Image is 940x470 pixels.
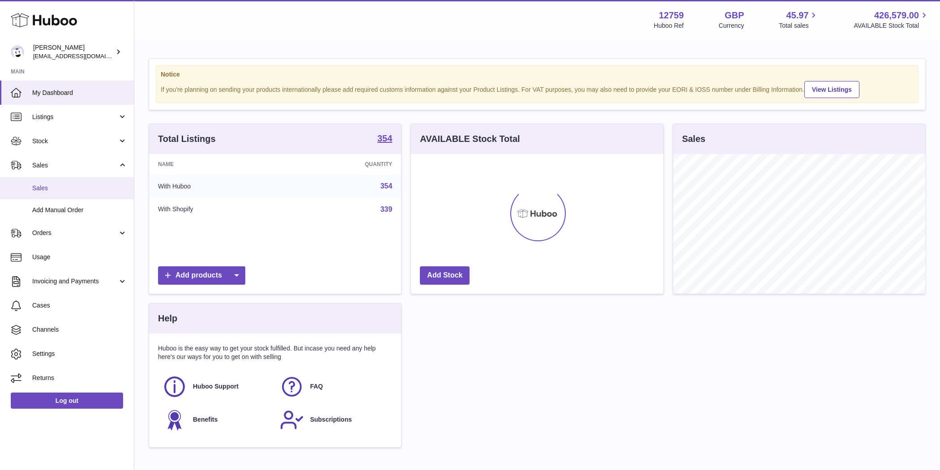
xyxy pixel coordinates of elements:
[804,81,859,98] a: View Listings
[659,9,684,21] strong: 12759
[32,253,127,261] span: Usage
[162,408,271,432] a: Benefits
[310,415,352,424] span: Subscriptions
[33,52,132,60] span: [EMAIL_ADDRESS][DOMAIN_NAME]
[32,113,118,121] span: Listings
[32,301,127,310] span: Cases
[11,393,123,409] a: Log out
[158,133,216,145] h3: Total Listings
[377,134,392,145] a: 354
[420,133,520,145] h3: AVAILABLE Stock Total
[380,182,393,190] a: 354
[32,89,127,97] span: My Dashboard
[377,134,392,143] strong: 354
[158,266,245,285] a: Add products
[854,21,929,30] span: AVAILABLE Stock Total
[158,312,177,325] h3: Help
[32,137,118,145] span: Stock
[854,9,929,30] a: 426,579.00 AVAILABLE Stock Total
[32,161,118,170] span: Sales
[682,133,705,145] h3: Sales
[149,175,285,198] td: With Huboo
[654,21,684,30] div: Huboo Ref
[285,154,402,175] th: Quantity
[32,229,118,237] span: Orders
[32,374,127,382] span: Returns
[32,350,127,358] span: Settings
[725,9,744,21] strong: GBP
[161,80,914,98] div: If you're planning on sending your products internationally please add required customs informati...
[280,375,388,399] a: FAQ
[193,415,218,424] span: Benefits
[310,382,323,391] span: FAQ
[161,70,914,79] strong: Notice
[149,154,285,175] th: Name
[33,43,114,60] div: [PERSON_NAME]
[779,9,819,30] a: 45.97 Total sales
[420,266,470,285] a: Add Stock
[162,375,271,399] a: Huboo Support
[280,408,388,432] a: Subscriptions
[193,382,239,391] span: Huboo Support
[149,198,285,221] td: With Shopify
[32,325,127,334] span: Channels
[779,21,819,30] span: Total sales
[786,9,808,21] span: 45.97
[158,344,392,361] p: Huboo is the easy way to get your stock fulfilled. But incase you need any help here's our ways f...
[32,184,127,192] span: Sales
[32,206,127,214] span: Add Manual Order
[719,21,744,30] div: Currency
[874,9,919,21] span: 426,579.00
[32,277,118,286] span: Invoicing and Payments
[11,45,24,59] img: sofiapanwar@unndr.com
[380,205,393,213] a: 339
